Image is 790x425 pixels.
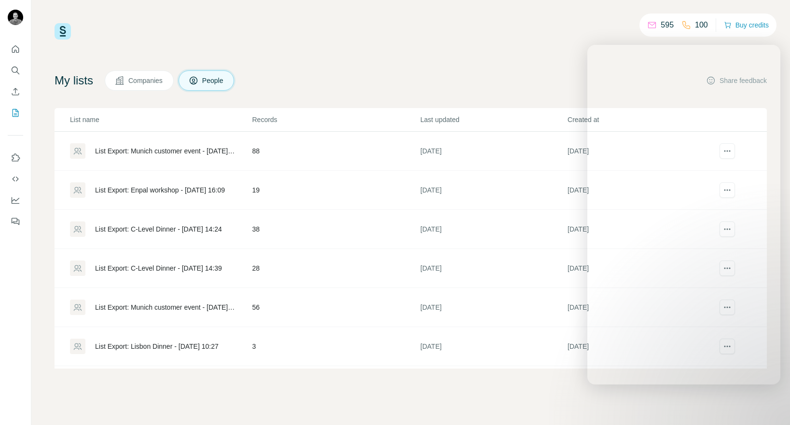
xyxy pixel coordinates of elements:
[55,23,71,40] img: Surfe Logo
[252,115,419,124] p: Records
[420,115,567,124] p: Last updated
[567,327,714,366] td: [DATE]
[587,45,780,384] iframe: Intercom live chat
[8,83,23,100] button: Enrich CSV
[55,73,93,88] h4: My lists
[251,132,420,171] td: 88
[567,249,714,288] td: [DATE]
[251,171,420,210] td: 19
[202,76,224,85] span: People
[695,19,708,31] p: 100
[568,115,714,124] p: Created at
[8,149,23,166] button: Use Surfe on LinkedIn
[567,288,714,327] td: [DATE]
[95,185,225,195] div: List Export: Enpal workshop - [DATE] 16:09
[8,213,23,230] button: Feedback
[724,18,769,32] button: Buy credits
[661,19,674,31] p: 595
[251,327,420,366] td: 3
[8,10,23,25] img: Avatar
[420,249,567,288] td: [DATE]
[420,210,567,249] td: [DATE]
[420,288,567,327] td: [DATE]
[567,366,714,405] td: [DATE]
[95,224,222,234] div: List Export: C-Level Dinner - [DATE] 14:24
[251,288,420,327] td: 56
[757,392,780,415] iframe: Intercom live chat
[95,146,236,156] div: List Export: Munich customer event - [DATE] 15:11
[420,132,567,171] td: [DATE]
[567,171,714,210] td: [DATE]
[420,366,567,405] td: [DATE]
[95,342,219,351] div: List Export: Lisbon Dinner - [DATE] 10:27
[128,76,164,85] span: Companies
[70,115,251,124] p: List name
[251,210,420,249] td: 38
[95,302,236,312] div: List Export: Munich customer event - [DATE] 15:35
[251,366,420,405] td: 25
[8,170,23,188] button: Use Surfe API
[8,41,23,58] button: Quick start
[567,210,714,249] td: [DATE]
[8,192,23,209] button: Dashboard
[8,62,23,79] button: Search
[567,132,714,171] td: [DATE]
[251,249,420,288] td: 28
[420,327,567,366] td: [DATE]
[420,171,567,210] td: [DATE]
[95,263,222,273] div: List Export: C-Level Dinner - [DATE] 14:39
[8,104,23,122] button: My lists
